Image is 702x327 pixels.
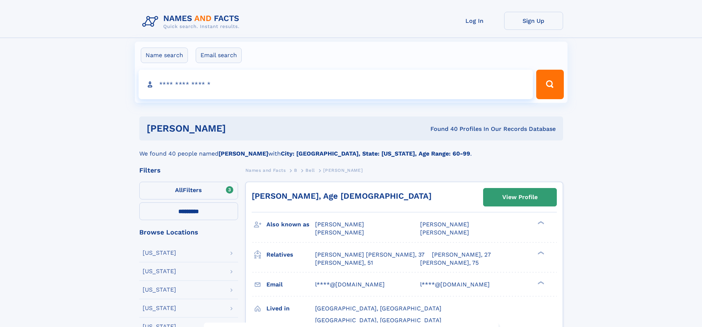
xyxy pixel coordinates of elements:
[315,305,441,312] span: [GEOGRAPHIC_DATA], [GEOGRAPHIC_DATA]
[483,188,556,206] a: View Profile
[266,278,315,291] h3: Email
[175,187,183,194] span: All
[266,302,315,315] h3: Lived in
[266,248,315,261] h3: Relatives
[315,251,425,259] a: [PERSON_NAME] [PERSON_NAME], 37
[432,251,491,259] a: [PERSON_NAME], 27
[305,168,315,173] span: Bell
[139,70,533,99] input: search input
[143,305,176,311] div: [US_STATE]
[139,229,238,236] div: Browse Locations
[266,218,315,231] h3: Also known as
[536,250,545,255] div: ❯
[420,221,469,228] span: [PERSON_NAME]
[536,220,545,225] div: ❯
[315,317,441,324] span: [GEOGRAPHIC_DATA], [GEOGRAPHIC_DATA]
[445,12,504,30] a: Log In
[420,229,469,236] span: [PERSON_NAME]
[245,166,286,175] a: Names and Facts
[502,189,538,206] div: View Profile
[139,182,238,199] label: Filters
[141,48,188,63] label: Name search
[420,259,479,267] a: [PERSON_NAME], 75
[305,166,315,175] a: Bell
[143,250,176,256] div: [US_STATE]
[139,12,245,32] img: Logo Names and Facts
[196,48,242,63] label: Email search
[252,191,432,201] a: [PERSON_NAME], Age [DEMOGRAPHIC_DATA]
[504,12,563,30] a: Sign Up
[147,124,328,133] h1: [PERSON_NAME]
[143,287,176,293] div: [US_STATE]
[143,268,176,274] div: [US_STATE]
[536,70,563,99] button: Search Button
[294,168,297,173] span: B
[139,140,563,158] div: We found 40 people named with .
[281,150,470,157] b: City: [GEOGRAPHIC_DATA], State: [US_STATE], Age Range: 60-99
[139,167,238,174] div: Filters
[328,125,556,133] div: Found 40 Profiles In Our Records Database
[315,229,364,236] span: [PERSON_NAME]
[294,166,297,175] a: B
[323,168,363,173] span: [PERSON_NAME]
[315,221,364,228] span: [PERSON_NAME]
[315,259,373,267] a: [PERSON_NAME], 51
[536,280,545,285] div: ❯
[219,150,268,157] b: [PERSON_NAME]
